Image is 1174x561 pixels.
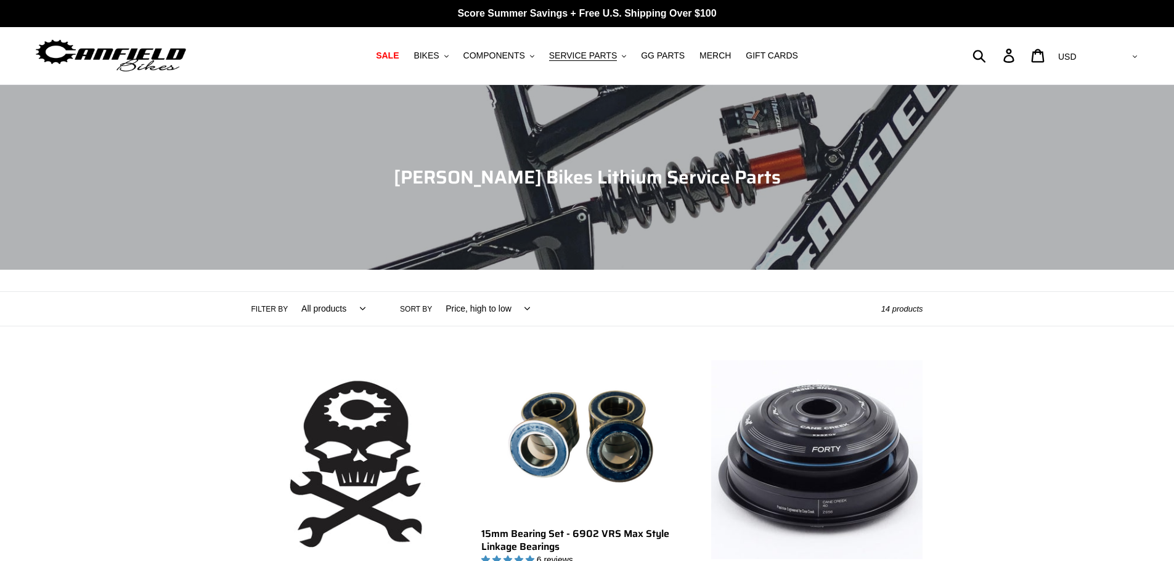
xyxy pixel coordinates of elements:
[414,50,439,61] span: BIKES
[34,36,188,75] img: Canfield Bikes
[407,47,454,64] button: BIKES
[699,50,731,61] span: MERCH
[746,50,798,61] span: GIFT CARDS
[463,50,525,61] span: COMPONENTS
[394,163,781,192] span: [PERSON_NAME] Bikes Lithium Service Parts
[635,47,691,64] a: GG PARTS
[549,50,617,61] span: SERVICE PARTS
[740,47,804,64] a: GIFT CARDS
[400,304,432,315] label: Sort by
[881,304,923,313] span: 14 products
[376,50,399,61] span: SALE
[641,50,685,61] span: GG PARTS
[543,47,632,64] button: SERVICE PARTS
[693,47,737,64] a: MERCH
[979,42,1011,69] input: Search
[457,47,540,64] button: COMPONENTS
[251,304,288,315] label: Filter by
[370,47,405,64] a: SALE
